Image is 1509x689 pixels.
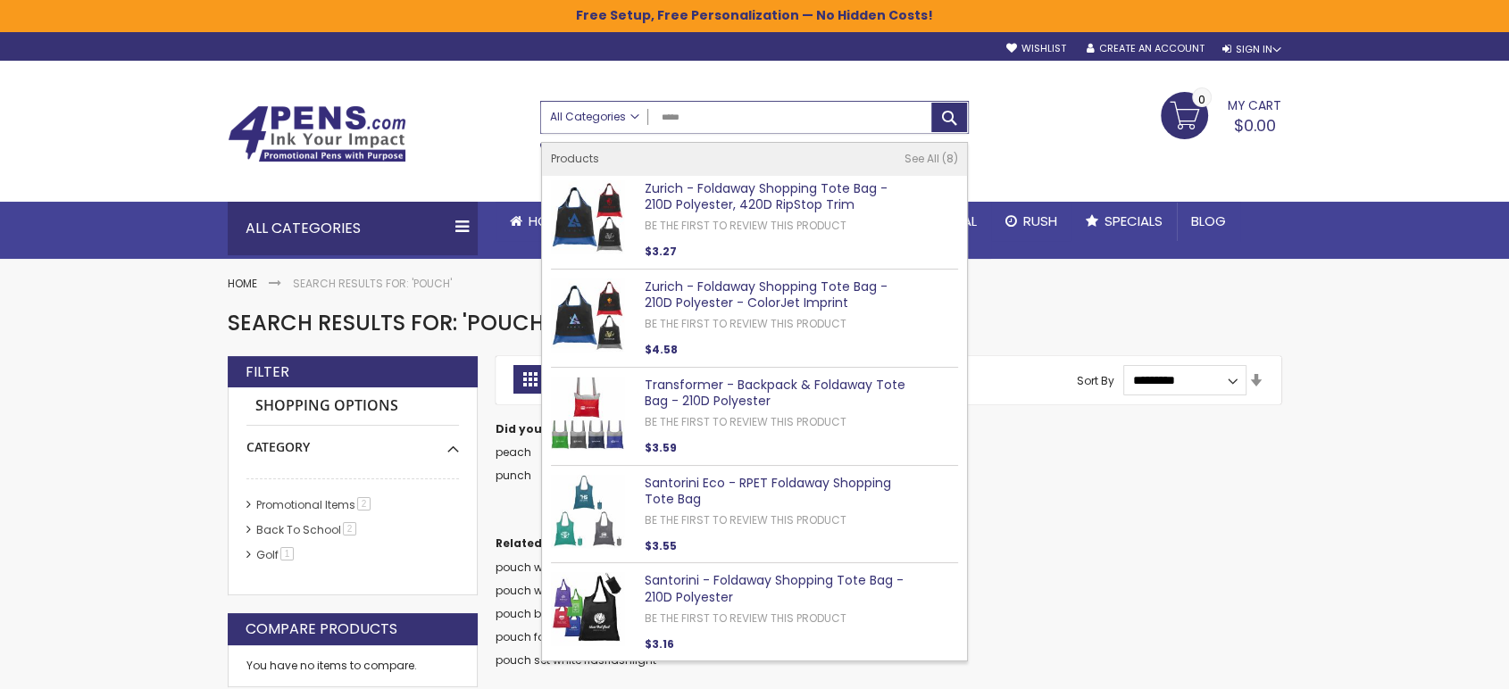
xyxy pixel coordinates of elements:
a: Back To School2 [252,522,363,537]
label: Sort By [1077,372,1114,387]
img: Transformer - Backpack & Foldaway Tote Bag - 210D Polyester [551,377,624,450]
a: Golf1 [252,547,300,562]
a: pouch for pink [496,629,573,644]
a: Home [228,276,257,291]
a: Zurich - Foldaway Shopping Tote Bag - 210D Polyester - ColorJet Imprint [645,278,888,312]
img: 4Pens Custom Pens and Promotional Products [228,105,406,162]
a: Wishlist [1006,42,1066,55]
a: Transformer - Backpack & Foldaway Tote Bag - 210D Polyester [645,376,905,411]
a: pouch w [496,560,543,575]
a: Home [496,202,579,241]
span: 0 [1198,91,1205,108]
a: peach [496,444,531,460]
span: Products [551,151,599,166]
a: Zurich - Foldaway Shopping Tote Bag - 210D Polyester, 420D RipStop Trim [645,179,888,214]
span: See All [905,151,939,166]
span: All Categories [550,110,639,124]
a: Specials [1071,202,1177,241]
div: Category [246,426,459,456]
span: $3.27 [645,244,677,259]
span: Search results for: 'pouch' [228,308,549,337]
img: Zurich - Foldaway Shopping Tote Bag - 210D Polyester, 420D RipStop Trim [551,180,624,253]
span: 2 [343,522,356,535]
div: You have no items to compare. [228,645,478,687]
a: Rush [991,202,1071,241]
strong: Grid [513,365,547,394]
div: Sign In [1222,43,1281,56]
span: $0.00 [1234,114,1276,137]
a: punch [496,468,531,483]
dt: Related search terms [496,536,1281,551]
a: $0.00 0 [1161,92,1281,137]
a: pouch blue ink customiz [496,606,629,621]
strong: Search results for: 'pouch' [293,276,452,291]
a: See All 8 [905,152,958,166]
strong: Compare Products [246,619,397,639]
div: All Categories [228,202,478,255]
a: Be the first to review this product [645,512,846,527]
span: Rush [1023,212,1057,230]
a: Santorini - Foldaway Shopping Tote Bag - 210D Polyester [645,571,904,606]
a: Be the first to review this product [645,218,846,233]
a: Be the first to review this product [645,610,846,626]
div: Free shipping on pen orders over $199 [820,134,970,170]
a: Create an Account [1087,42,1205,55]
span: Specials [1105,212,1163,230]
a: Promotional Items2 [252,497,377,512]
a: Be the first to review this product [645,316,846,331]
a: pouch set white flasflashlight [496,652,656,668]
img: Santorini Eco - RPET Foldaway Shopping Tote Bag [551,475,624,548]
span: 8 [942,151,958,166]
span: Home [529,212,565,230]
a: All Categories [541,102,648,131]
img: Santorini - Foldaway Shopping Tote Bag - 210D Polyester [551,572,624,645]
span: 2 [357,497,371,511]
a: Blog [1177,202,1240,241]
a: Santorini Eco - RPET Foldaway Shopping Tote Bag [645,474,891,509]
a: pouch white a lid [496,583,589,598]
span: Blog [1191,212,1226,230]
span: $3.16 [645,636,674,652]
span: $3.55 [645,538,677,553]
dt: Did you mean [496,422,1281,436]
strong: Shopping Options [246,387,459,426]
span: 1 [280,547,294,560]
strong: Filter [246,362,289,382]
span: $4.58 [645,342,678,357]
img: Zurich - Foldaway Shopping Tote Bag - 210D Polyester - ColorJet Imprint [551,278,624,352]
a: Be the first to review this product [645,414,846,429]
span: $3.59 [645,440,677,455]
